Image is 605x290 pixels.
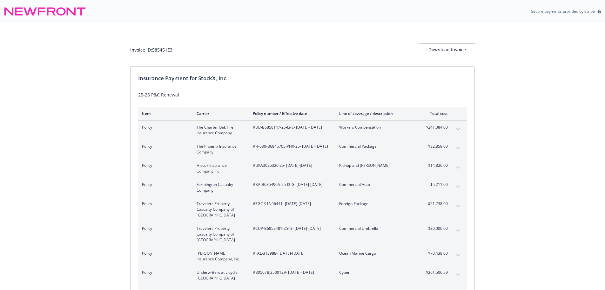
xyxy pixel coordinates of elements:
[339,182,414,187] span: Commercial Auto
[138,178,467,197] div: PolicyFarmington Casualty Company#BA-B685490A-25-I3-G- [DATE]-[DATE]Commercial Auto$5,211.00expan...
[453,251,463,261] button: expand content
[424,226,448,231] span: $30,000.00
[453,226,463,236] button: expand content
[339,163,414,168] span: Kidnap and [PERSON_NAME]
[197,251,243,262] span: [PERSON_NAME] Insurance Company, Inc.
[424,144,448,149] span: $82,859.00
[197,270,243,281] span: Underwriters at Lloyd's, [GEOGRAPHIC_DATA]
[424,182,448,187] span: $5,211.00
[142,251,186,256] span: Policy
[339,251,414,256] span: Ocean Marine Cargo
[453,201,463,211] button: expand content
[138,140,467,159] div: PolicyThe Phoenix Insurance Company#H-630-B6845705-PHX-25- [DATE]-[DATE]Commercial Package$82,859...
[419,44,475,56] div: Download Invoice
[339,144,414,149] span: Commercial Package
[339,201,414,207] span: Foreign Package
[197,182,243,193] span: Farmington Casualty Company
[531,9,595,14] p: Secure payments provided by Stripe
[253,270,329,275] span: #B0507BJ2500129 - [DATE]-[DATE]
[138,222,467,247] div: PolicyTravelers Property Casualty Company of [GEOGRAPHIC_DATA]#CUP-B6852481-25-I3- [DATE]-[DATE]C...
[339,270,414,275] span: Cyber
[419,43,475,56] button: Download Invoice
[424,270,448,275] span: $261,506.59
[197,226,243,243] span: Travelers Property Casualty Company of [GEOGRAPHIC_DATA]
[253,251,329,256] span: #FAL-313988 - [DATE]-[DATE]
[142,182,186,187] span: Policy
[197,163,243,174] span: Hiscox Insurance Company Inc.
[424,201,448,207] span: $21,238.00
[138,74,467,82] div: Insurance Payment for StockX, Inc.
[339,124,414,130] span: Workers Compensation
[339,226,414,231] span: Commercial Umbrella
[253,111,329,116] div: Policy number / Effective date
[253,201,329,207] span: #ZGC-91N96441 - [DATE]-[DATE]
[138,266,467,285] div: PolicyUnderwriters at Lloyd's, [GEOGRAPHIC_DATA]#B0507BJ2500129- [DATE]-[DATE]Cyber$261,506.59exp...
[142,144,186,149] span: Policy
[142,226,186,231] span: Policy
[138,247,467,266] div: Policy[PERSON_NAME] Insurance Company, Inc.#FAL-313988- [DATE]-[DATE]Ocean Marine Cargo$70,438.00...
[453,124,463,135] button: expand content
[138,121,467,140] div: PolicyThe Charter Oak Fire Insurance Company#UB-B6858147-25-I3-E- [DATE]-[DATE]Workers Compensati...
[197,111,243,116] div: Carrier
[197,144,243,155] span: The Phoenix Insurance Company
[424,111,448,116] div: Total cost
[142,124,186,130] span: Policy
[253,144,329,149] span: #H-630-B6845705-PHX-25 - [DATE]-[DATE]
[253,182,329,187] span: #BA-B685490A-25-I3-G - [DATE]-[DATE]
[253,226,329,231] span: #CUP-B6852481-25-I3 - [DATE]-[DATE]
[253,163,329,168] span: #UKA3025320.25 - [DATE]-[DATE]
[339,111,414,116] div: Line of coverage / description
[138,159,467,178] div: PolicyHiscox Insurance Company Inc.#UKA3025320.25- [DATE]-[DATE]Kidnap and [PERSON_NAME]$14,826.0...
[142,163,186,168] span: Policy
[197,201,243,218] span: Travelers Property Casualty Company of [GEOGRAPHIC_DATA]
[453,182,463,192] button: expand content
[142,270,186,275] span: Policy
[138,91,467,98] div: 25-26 P&C Renewal
[453,163,463,173] button: expand content
[197,124,243,136] span: The Charter Oak Fire Insurance Company
[138,197,467,222] div: PolicyTravelers Property Casualty Company of [GEOGRAPHIC_DATA]#ZGC-91N96441- [DATE]-[DATE]Foreign...
[424,251,448,256] span: $70,438.00
[142,111,186,116] div: Item
[424,124,448,130] span: $241,384.00
[453,270,463,280] button: expand content
[424,163,448,168] span: $14,826.00
[142,201,186,207] span: Policy
[253,124,329,130] span: #UB-B6858147-25-I3-E - [DATE]-[DATE]
[453,144,463,154] button: expand content
[130,46,172,53] div: Invoice ID: 585451E3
